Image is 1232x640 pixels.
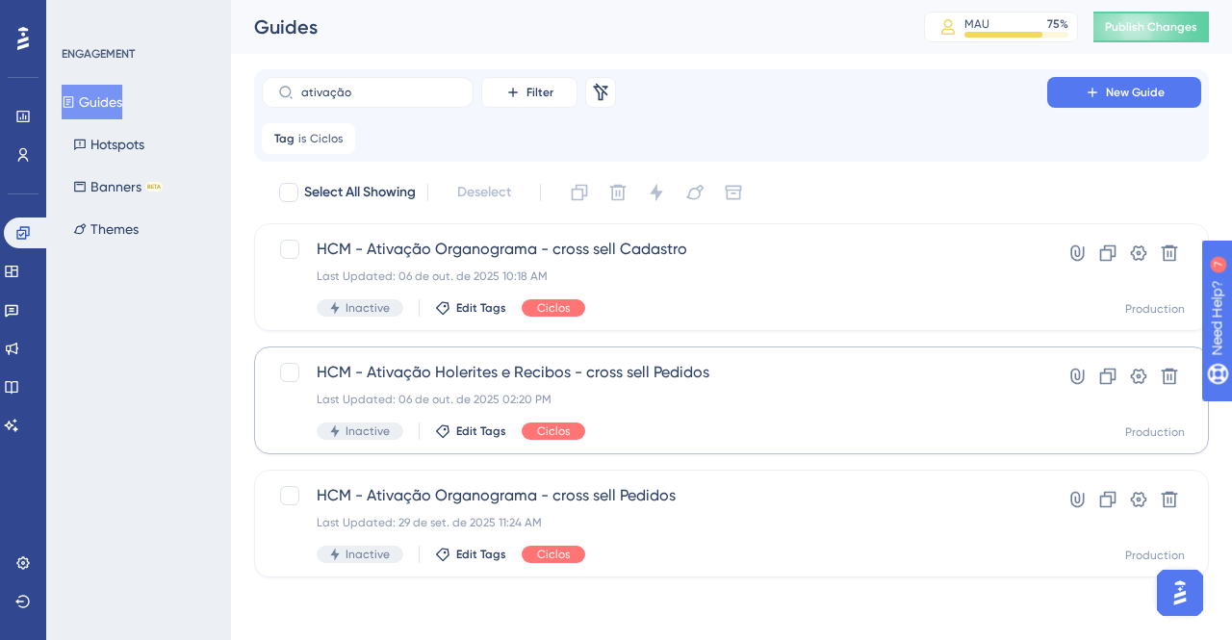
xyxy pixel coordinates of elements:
[317,238,992,261] span: HCM - Ativação Organograma - cross sell Cadastro
[301,86,457,99] input: Search
[435,547,506,562] button: Edit Tags
[1047,77,1201,108] button: New Guide
[62,85,122,119] button: Guides
[1093,12,1209,42] button: Publish Changes
[964,16,989,32] div: MAU
[537,300,570,316] span: Ciclos
[346,547,390,562] span: Inactive
[45,5,120,28] span: Need Help?
[62,212,150,246] button: Themes
[456,300,506,316] span: Edit Tags
[62,46,135,62] div: ENGAGEMENT
[274,131,295,146] span: Tag
[1047,16,1068,32] div: 75 %
[435,300,506,316] button: Edit Tags
[537,423,570,439] span: Ciclos
[435,423,506,439] button: Edit Tags
[317,361,992,384] span: HCM - Ativação Holerites e Recibos - cross sell Pedidos
[537,547,570,562] span: Ciclos
[1125,301,1185,317] div: Production
[481,77,577,108] button: Filter
[310,131,343,146] span: Ciclos
[62,169,174,204] button: BannersBETA
[145,182,163,192] div: BETA
[1105,19,1197,35] span: Publish Changes
[317,392,992,407] div: Last Updated: 06 de out. de 2025 02:20 PM
[346,300,390,316] span: Inactive
[1106,85,1165,100] span: New Guide
[456,547,506,562] span: Edit Tags
[317,484,992,507] span: HCM - Ativação Organograma - cross sell Pedidos
[298,131,306,146] span: is
[457,181,511,204] span: Deselect
[62,127,156,162] button: Hotspots
[1125,424,1185,440] div: Production
[1125,548,1185,563] div: Production
[1151,564,1209,622] iframe: UserGuiding AI Assistant Launcher
[304,181,416,204] span: Select All Showing
[440,175,528,210] button: Deselect
[526,85,553,100] span: Filter
[317,269,992,284] div: Last Updated: 06 de out. de 2025 10:18 AM
[346,423,390,439] span: Inactive
[456,423,506,439] span: Edit Tags
[254,13,876,40] div: Guides
[317,515,992,530] div: Last Updated: 29 de set. de 2025 11:24 AM
[134,10,140,25] div: 7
